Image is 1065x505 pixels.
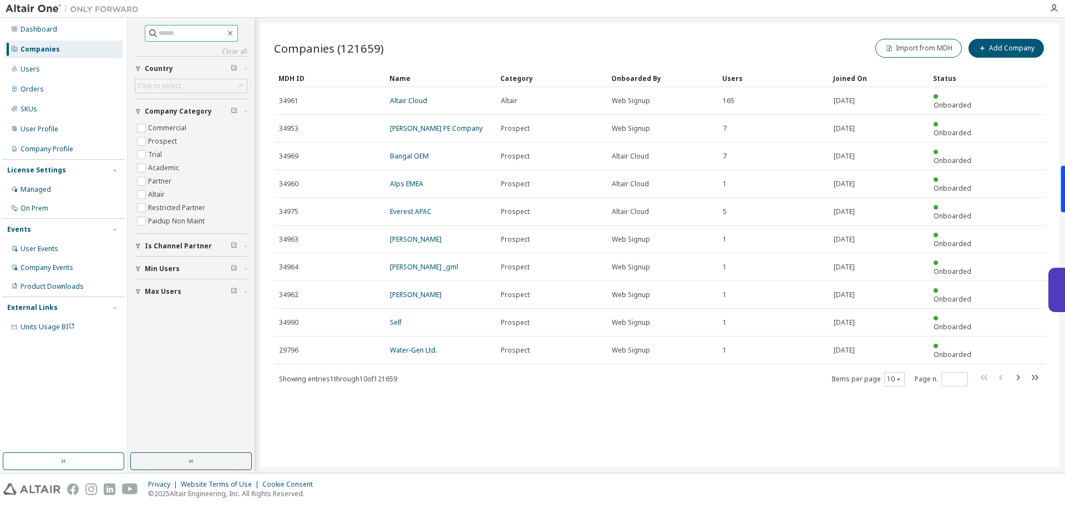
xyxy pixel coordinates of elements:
[7,166,66,175] div: License Settings
[231,242,237,251] span: Clear filter
[390,234,442,244] a: [PERSON_NAME]
[21,85,44,94] div: Orders
[722,69,824,87] div: Users
[85,483,97,495] img: instagram.svg
[834,318,855,327] span: [DATE]
[831,372,905,386] span: Items per page
[148,121,189,135] label: Commercial
[934,128,971,137] span: Onboarded
[390,179,423,188] a: Alps EMEA
[501,346,530,355] span: Prospect
[934,239,971,248] span: Onboarded
[875,39,962,58] button: Import from MDH
[612,207,649,216] span: Altair Cloud
[390,96,427,105] a: Altair Cloud
[390,318,402,327] a: Self
[21,45,60,54] div: Companies
[148,480,181,489] div: Privacy
[274,40,384,56] span: Companies (121659)
[138,81,181,90] div: Click to select
[21,145,73,154] div: Company Profile
[148,215,207,228] label: Paidup Non Maint
[231,264,237,273] span: Clear filter
[934,350,971,359] span: Onboarded
[934,100,971,110] span: Onboarded
[834,290,855,299] span: [DATE]
[135,47,247,56] a: Clear all
[612,152,649,161] span: Altair Cloud
[612,290,650,299] span: Web Signup
[834,180,855,188] span: [DATE]
[21,105,37,114] div: SKUs
[723,124,727,133] span: 7
[148,161,181,175] label: Academic
[148,188,167,201] label: Altair
[279,96,298,105] span: 34961
[135,57,247,81] button: Country
[501,235,530,244] span: Prospect
[834,263,855,272] span: [DATE]
[279,152,298,161] span: 34969
[21,65,40,74] div: Users
[934,156,971,165] span: Onboarded
[148,135,179,148] label: Prospect
[279,374,397,384] span: Showing entries 1 through 10 of 121659
[934,183,971,193] span: Onboarded
[278,69,381,87] div: MDH ID
[723,318,727,327] span: 1
[135,257,247,281] button: Min Users
[612,124,650,133] span: Web Signup
[21,185,51,194] div: Managed
[834,235,855,244] span: [DATE]
[67,483,79,495] img: facebook.svg
[723,290,727,299] span: 1
[833,69,924,87] div: Joined On
[390,207,432,216] a: Everest APAC
[612,180,649,188] span: Altair Cloud
[21,282,84,291] div: Product Downloads
[500,69,602,87] div: Category
[933,69,980,87] div: Status
[148,175,174,188] label: Partner
[723,152,727,161] span: 7
[122,483,138,495] img: youtube.svg
[181,480,262,489] div: Website Terms of Use
[501,263,530,272] span: Prospect
[723,235,727,244] span: 1
[612,346,650,355] span: Web Signup
[279,290,298,299] span: 34962
[135,79,247,93] div: Click to select
[501,207,530,216] span: Prospect
[390,151,429,161] a: Bangal OEM
[279,346,298,355] span: 29796
[145,107,212,116] span: Company Category
[834,346,855,355] span: [DATE]
[723,96,734,105] span: 165
[231,287,237,296] span: Clear filter
[21,25,57,34] div: Dashboard
[6,3,144,14] img: Altair One
[501,318,530,327] span: Prospect
[612,235,650,244] span: Web Signup
[501,180,530,188] span: Prospect
[611,69,713,87] div: Onboarded By
[390,345,437,355] a: Water-Gen Ltd.
[723,207,727,216] span: 5
[834,152,855,161] span: [DATE]
[21,322,75,331] span: Units Usage BI
[3,483,60,495] img: altair_logo.svg
[279,180,298,188] span: 34960
[934,211,971,221] span: Onboarded
[7,225,31,234] div: Events
[934,294,971,304] span: Onboarded
[968,39,1044,58] button: Add Company
[104,483,115,495] img: linkedin.svg
[501,96,518,105] span: Altair
[834,207,855,216] span: [DATE]
[501,152,530,161] span: Prospect
[135,234,247,258] button: Is Channel Partner
[279,207,298,216] span: 34975
[389,69,491,87] div: Name
[390,290,442,299] a: [PERSON_NAME]
[21,263,73,272] div: Company Events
